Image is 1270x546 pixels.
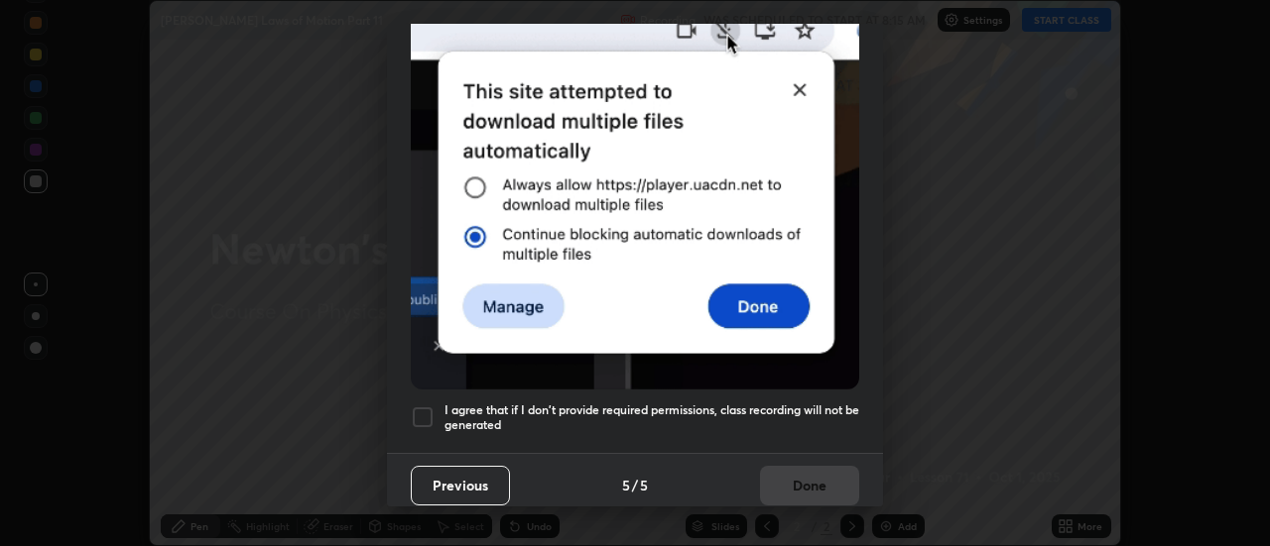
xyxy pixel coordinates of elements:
[622,475,630,495] h4: 5
[640,475,648,495] h4: 5
[632,475,638,495] h4: /
[444,402,859,433] h5: I agree that if I don't provide required permissions, class recording will not be generated
[411,466,510,505] button: Previous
